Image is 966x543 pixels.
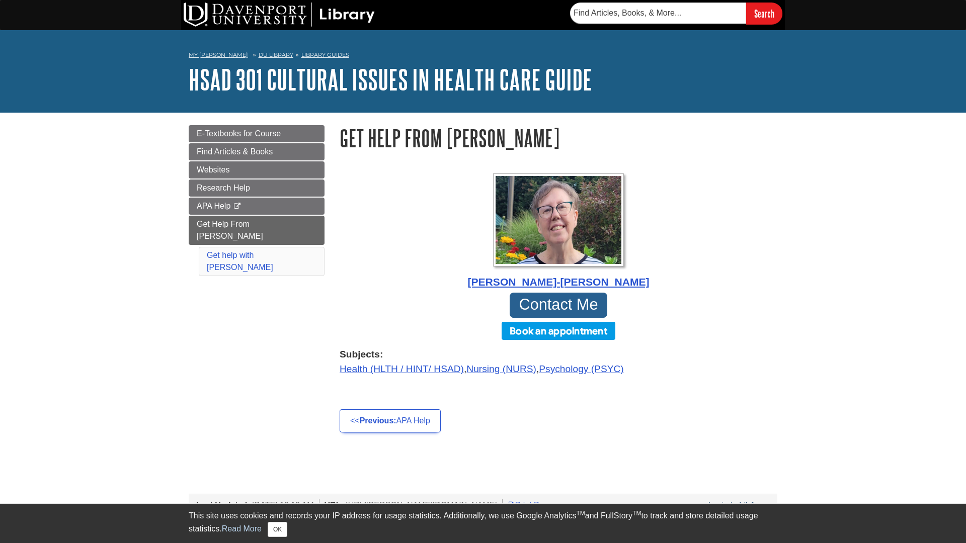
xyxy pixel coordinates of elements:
div: Guide Page Menu [189,125,325,278]
img: DU Library [184,3,375,27]
a: Websites [189,161,325,178]
form: Searches DU Library's articles, books, and more [570,3,782,24]
a: Research Help [189,179,325,197]
span: Last Updated: [196,501,250,509]
span: Get Help From [PERSON_NAME] [197,220,263,240]
nav: breadcrumb [189,48,777,64]
span: Find Articles & Books [197,147,273,156]
input: Search [746,3,782,24]
span: URL: [325,501,344,509]
a: Psychology (PSYC) [539,364,623,374]
span: Websites [197,165,230,174]
a: Get Help From [PERSON_NAME] [189,216,325,245]
span: Research Help [197,184,250,192]
a: My [PERSON_NAME] [189,51,248,59]
a: DU Library [259,51,293,58]
a: Profile Photo [PERSON_NAME]-[PERSON_NAME] [340,173,777,290]
button: Close [268,522,287,537]
input: Find Articles, Books, & More... [570,3,746,24]
span: [URL][PERSON_NAME][DOMAIN_NAME] [346,501,497,509]
i: This link opens in a new window [233,203,242,210]
a: HSAD 301 Cultural Issues in Health Care Guide [189,64,592,95]
a: Read More [222,524,262,533]
a: Print Page [508,501,553,509]
span: [DATE] 10:12 AM [252,501,313,509]
sup: TM [576,510,585,517]
a: <<Previous:APA Help [340,409,441,432]
div: [PERSON_NAME]-[PERSON_NAME] [340,274,777,290]
div: This site uses cookies and records your IP address for usage statistics. Additionally, we use Goo... [189,510,777,537]
a: Contact Me [510,293,607,318]
sup: TM [632,510,641,517]
strong: Previous: [360,416,396,425]
img: Profile Photo [493,173,624,266]
a: Get help with [PERSON_NAME] [207,251,273,271]
strong: Subjects: [340,347,777,362]
a: Find Articles & Books [189,143,325,160]
button: Book an appointment [502,322,615,340]
a: E-Textbooks for Course [189,125,325,142]
span: E-Textbooks for Course [197,129,281,138]
a: APA Help [189,198,325,215]
a: Login to LibApps [708,501,768,509]
span: APA Help [197,202,230,210]
a: Health (HLTH / HINT/ HSAD) [340,364,464,374]
a: Nursing (NURS) [466,364,536,374]
h1: Get Help From [PERSON_NAME] [340,125,777,151]
div: , , [340,347,777,377]
i: Print Page [508,501,515,509]
a: Library Guides [301,51,349,58]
